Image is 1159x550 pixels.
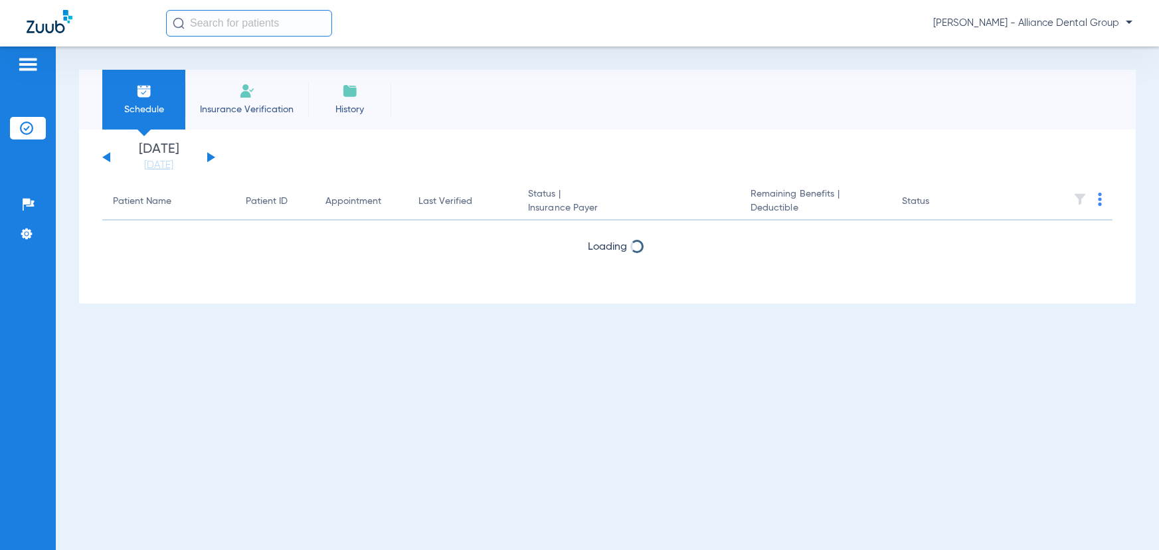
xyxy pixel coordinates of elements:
div: Patient Name [113,195,224,209]
img: hamburger-icon [17,56,39,72]
a: [DATE] [119,159,199,172]
div: Appointment [325,195,397,209]
span: Schedule [112,103,175,116]
img: Schedule [136,83,152,99]
th: Status | [517,183,740,221]
th: Remaining Benefits | [740,183,891,221]
img: Manual Insurance Verification [239,83,255,99]
span: Loading [588,242,627,252]
span: Deductible [751,201,881,215]
div: Patient ID [246,195,288,209]
div: Patient ID [246,195,304,209]
th: Status [891,183,981,221]
li: [DATE] [119,143,199,172]
span: Insurance Payer [528,201,729,215]
img: History [342,83,358,99]
img: Search Icon [173,17,185,29]
img: Zuub Logo [27,10,72,33]
div: Appointment [325,195,381,209]
span: Insurance Verification [195,103,298,116]
img: filter.svg [1073,193,1087,206]
img: group-dot-blue.svg [1098,193,1102,206]
div: Patient Name [113,195,171,209]
span: History [318,103,381,116]
input: Search for patients [166,10,332,37]
div: Last Verified [418,195,507,209]
div: Last Verified [418,195,472,209]
span: [PERSON_NAME] - Alliance Dental Group [933,17,1132,30]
